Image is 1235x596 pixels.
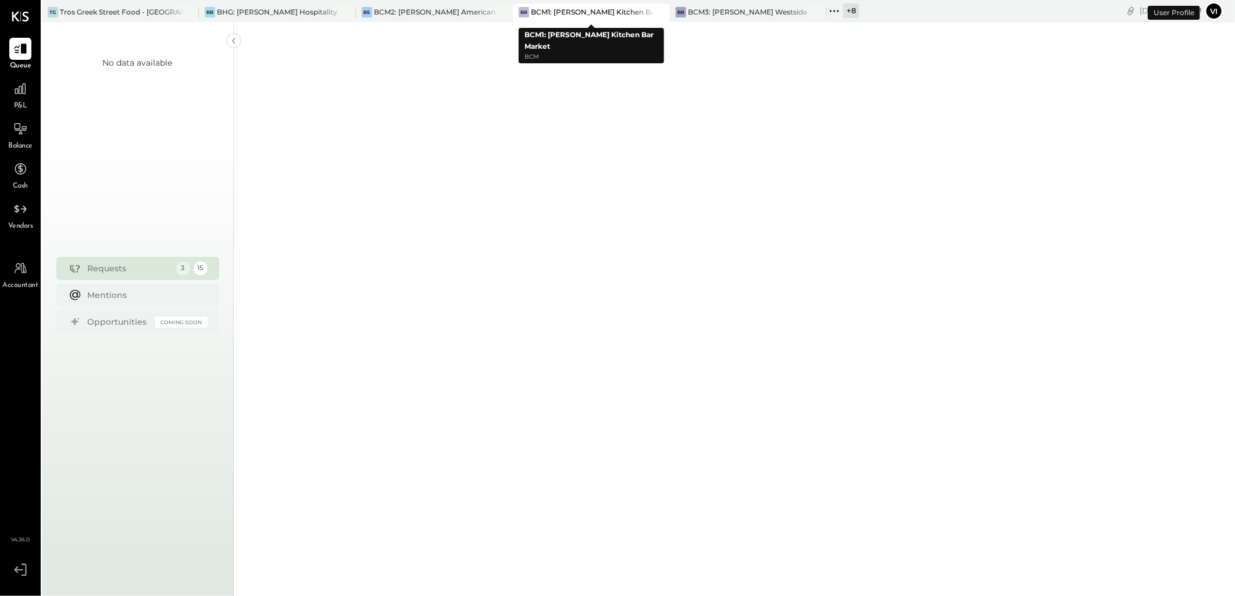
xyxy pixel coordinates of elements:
[1,38,40,71] a: Queue
[155,317,208,328] div: Coming Soon
[13,181,28,192] span: Cash
[194,261,208,275] div: 15
[1,78,40,112] a: P&L
[176,261,190,275] div: 3
[531,7,652,17] div: BCM1: [PERSON_NAME] Kitchen Bar Market
[1140,5,1202,16] div: [DATE]
[60,7,181,17] div: Tros Greek Street Food - [GEOGRAPHIC_DATA]
[10,61,31,71] span: Queue
[519,7,529,17] div: BR
[88,316,149,328] div: Opportunities
[1205,2,1223,20] button: Vi
[217,7,338,17] div: BHG: [PERSON_NAME] Hospitality Group, LLC
[1,257,40,291] a: Accountant
[1,198,40,232] a: Vendors
[688,7,809,17] div: BCM3: [PERSON_NAME] Westside Grill
[676,7,686,17] div: BR
[524,30,654,51] b: BCM1: [PERSON_NAME] Kitchen Bar Market
[1,118,40,152] a: Balance
[8,141,33,152] span: Balance
[524,52,658,62] p: BCM
[1148,6,1200,20] div: User Profile
[1,158,40,192] a: Cash
[374,7,495,17] div: BCM2: [PERSON_NAME] American Cooking
[88,289,202,301] div: Mentions
[14,101,27,112] span: P&L
[48,7,58,17] div: TG
[103,57,173,69] div: No data available
[3,281,38,291] span: Accountant
[362,7,372,17] div: BS
[843,3,859,18] div: + 8
[88,263,170,274] div: Requests
[1125,5,1137,17] div: copy link
[8,221,33,232] span: Vendors
[205,7,215,17] div: BB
